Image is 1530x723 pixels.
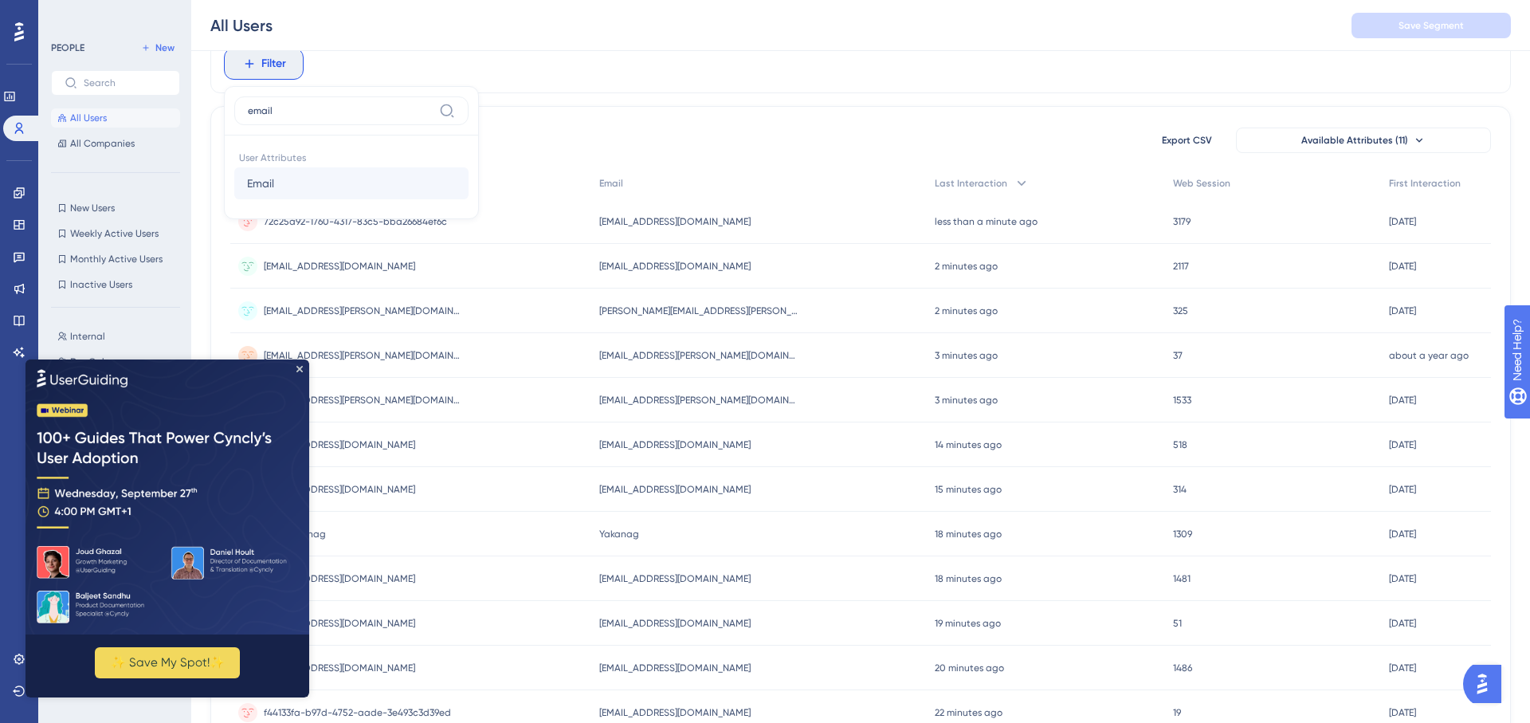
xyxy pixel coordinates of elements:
span: All Companies [70,137,135,150]
span: Save Segment [1399,19,1464,32]
span: [EMAIL_ADDRESS][PERSON_NAME][DOMAIN_NAME] [264,349,463,362]
button: Weekly Active Users [51,224,180,243]
time: [DATE] [1389,618,1416,629]
button: All Users [51,108,180,128]
span: [EMAIL_ADDRESS][PERSON_NAME][DOMAIN_NAME] [264,394,463,407]
span: User Attributes [234,145,469,167]
time: [DATE] [1389,216,1416,227]
span: Export CSV [1162,134,1212,147]
span: 518 [1173,438,1187,451]
time: [DATE] [1389,662,1416,674]
div: PEOPLE [51,41,84,54]
time: about a year ago [1389,350,1469,361]
button: Filter [224,48,304,80]
span: 51 [1173,617,1182,630]
time: [DATE] [1389,484,1416,495]
span: 1481 [1173,572,1191,585]
span: [EMAIL_ADDRESS][DOMAIN_NAME] [599,483,751,496]
time: [DATE] [1389,439,1416,450]
span: Need Help? [37,4,100,23]
span: 325 [1173,305,1188,317]
span: [EMAIL_ADDRESS][DOMAIN_NAME] [264,617,415,630]
time: [DATE] [1389,573,1416,584]
time: 19 minutes ago [935,618,1001,629]
time: [DATE] [1389,707,1416,718]
button: New Users [51,198,180,218]
span: [EMAIL_ADDRESS][DOMAIN_NAME] [599,438,751,451]
span: f44133fa-b97d-4752-aade-3e493c3d39ed [264,706,451,719]
iframe: UserGuiding AI Assistant Launcher [1463,660,1511,708]
span: 2117 [1173,260,1189,273]
button: New [135,38,180,57]
span: [EMAIL_ADDRESS][DOMAIN_NAME] [264,572,415,585]
span: New [155,41,175,54]
time: [DATE] [1389,261,1416,272]
time: [DATE] [1389,395,1416,406]
time: 2 minutes ago [935,261,998,272]
span: [EMAIL_ADDRESS][PERSON_NAME][DOMAIN_NAME] [599,349,798,362]
span: 19 [1173,706,1181,719]
button: All Companies [51,134,180,153]
span: 72c25a92-1760-4317-83c5-bba26684ef6c [264,215,447,228]
span: [EMAIL_ADDRESS][DOMAIN_NAME] [264,662,415,674]
span: 314 [1173,483,1187,496]
span: 1486 [1173,662,1192,674]
span: [EMAIL_ADDRESS][DOMAIN_NAME] [599,617,751,630]
button: ✨ Save My Spot!✨ [69,288,214,319]
span: [EMAIL_ADDRESS][DOMAIN_NAME] [599,706,751,719]
input: Search [84,77,167,88]
input: Type the value [248,104,433,117]
span: 1309 [1173,528,1192,540]
span: [EMAIL_ADDRESS][DOMAIN_NAME] [599,260,751,273]
time: 3 minutes ago [935,350,998,361]
time: 18 minutes ago [935,528,1002,540]
span: [EMAIL_ADDRESS][DOMAIN_NAME] [599,662,751,674]
span: [EMAIL_ADDRESS][DOMAIN_NAME] [264,260,415,273]
time: 2 minutes ago [935,305,998,316]
span: First Interaction [1389,177,1461,190]
span: [EMAIL_ADDRESS][DOMAIN_NAME] [599,215,751,228]
button: Monthly Active Users [51,250,180,269]
time: 15 minutes ago [935,484,1002,495]
button: Available Attributes (11) [1236,128,1491,153]
span: [PERSON_NAME][EMAIL_ADDRESS][PERSON_NAME][DOMAIN_NAME] [599,305,798,317]
span: [EMAIL_ADDRESS][PERSON_NAME][DOMAIN_NAME] [264,305,463,317]
span: Monthly Active Users [70,253,163,265]
span: New Users [70,202,115,214]
span: Email [247,174,274,193]
span: [EMAIL_ADDRESS][PERSON_NAME][DOMAIN_NAME] [599,394,798,407]
time: 14 minutes ago [935,439,1002,450]
time: 20 minutes ago [935,662,1004,674]
span: [EMAIL_ADDRESS][DOMAIN_NAME] [599,572,751,585]
span: Filter [261,54,286,73]
time: [DATE] [1389,528,1416,540]
button: Inactive Users [51,275,180,294]
span: Internal [70,330,105,343]
span: Last Interaction [935,177,1007,190]
button: Dor Only [51,352,190,371]
time: 22 minutes ago [935,707,1002,718]
div: All Users [210,14,273,37]
span: [EMAIL_ADDRESS][DOMAIN_NAME] [264,483,415,496]
span: Inactive Users [70,278,132,291]
button: Internal [51,327,190,346]
span: Web Session [1173,177,1230,190]
time: [DATE] [1389,305,1416,316]
span: 1533 [1173,394,1191,407]
span: 37 [1173,349,1183,362]
span: Available Attributes (11) [1301,134,1408,147]
span: Dor Only [70,356,109,368]
time: 18 minutes ago [935,573,1002,584]
span: 3179 [1173,215,1191,228]
span: [EMAIL_ADDRESS][DOMAIN_NAME] [264,438,415,451]
div: Close Preview [271,6,277,13]
button: Email [234,167,469,199]
time: less than a minute ago [935,216,1038,227]
button: Save Segment [1351,13,1511,38]
button: Export CSV [1147,128,1226,153]
span: Weekly Active Users [70,227,159,240]
time: 3 minutes ago [935,395,998,406]
span: Email [599,177,623,190]
span: All Users [70,112,107,124]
